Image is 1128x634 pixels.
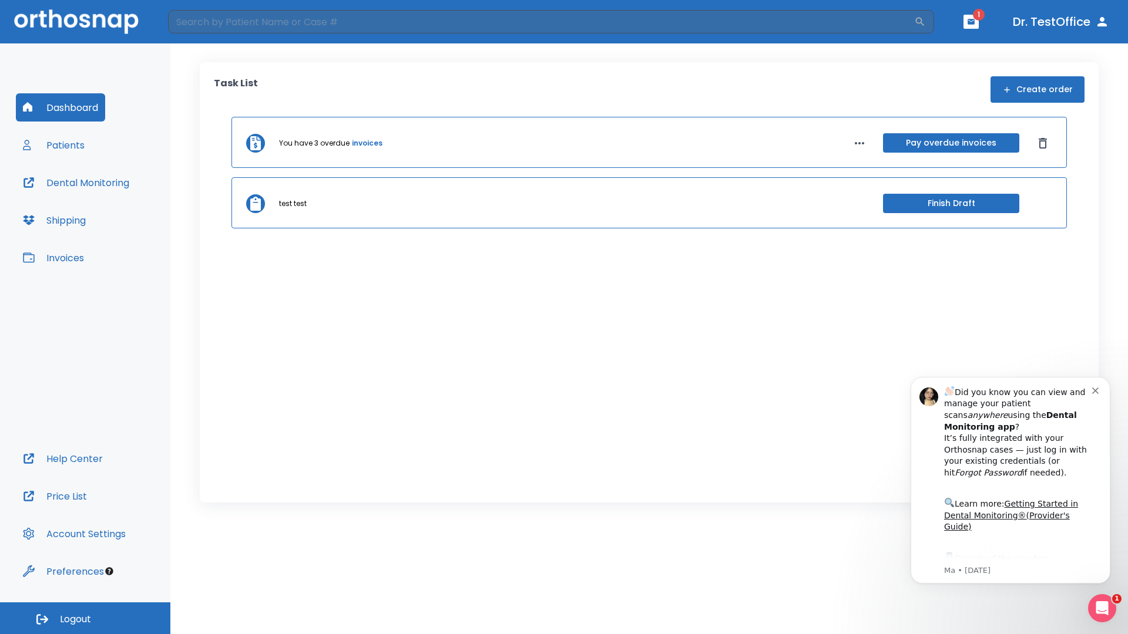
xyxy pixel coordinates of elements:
[51,191,199,251] div: Download the app: | ​ Let us know if you need help getting started!
[893,359,1128,602] iframe: Intercom notifications message
[16,244,91,272] button: Invoices
[104,566,115,576] div: Tooltip anchor
[16,444,110,473] button: Help Center
[60,613,91,626] span: Logout
[883,133,1019,153] button: Pay overdue invoices
[16,168,136,197] button: Dental Monitoring
[16,557,111,585] button: Preferences
[973,9,985,21] span: 1
[279,198,307,209] p: test test
[883,194,1019,213] button: Finish Draft
[1112,594,1122,603] span: 1
[16,93,105,122] button: Dashboard
[199,25,209,35] button: Dismiss notification
[279,138,350,149] p: You have 3 overdue
[16,482,94,510] button: Price List
[1008,11,1114,32] button: Dr. TestOffice
[16,131,92,159] button: Patients
[51,194,156,215] a: App Store
[16,206,93,234] button: Shipping
[1088,594,1116,622] iframe: Intercom live chat
[51,206,199,217] p: Message from Ma, sent 4w ago
[352,138,382,149] a: invoices
[168,10,914,33] input: Search by Patient Name or Case #
[214,76,258,103] p: Task List
[14,9,139,33] img: Orthosnap
[1033,134,1052,153] button: Dismiss
[991,76,1085,103] button: Create order
[16,520,133,548] button: Account Settings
